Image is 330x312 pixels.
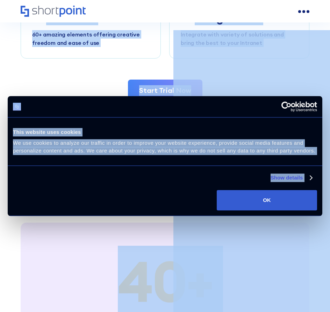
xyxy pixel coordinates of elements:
[256,101,317,112] a: Usercentrics Cookiebot - opens in a new window
[195,12,261,25] h3: Integrations
[21,6,86,18] a: Home
[271,174,312,182] a: Show details
[13,103,21,111] img: logo
[46,12,96,25] h3: Elements
[99,253,231,310] div: +
[128,80,202,101] a: Start Trial Now
[173,30,330,312] iframe: Chat Widget
[32,30,149,47] p: 60+ amazing elements offering creative freedom and ease of use
[13,140,315,154] span: We use cookies to analyze our traffic in order to improve your website experience, provide social...
[298,6,309,17] a: open menu
[13,128,317,136] div: This website uses cookies
[217,190,317,210] button: OK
